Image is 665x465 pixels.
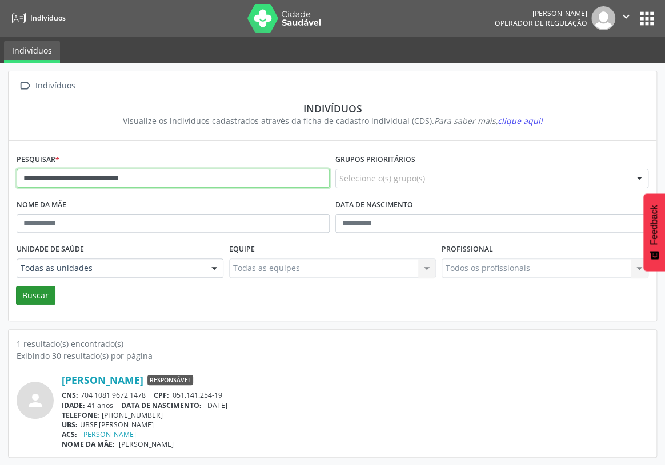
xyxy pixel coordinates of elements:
button: Buscar [16,286,55,305]
i:  [620,10,632,23]
span: IDADE: [62,401,85,410]
i:  [17,78,33,94]
span: ACS: [62,430,77,439]
div: [PHONE_NUMBER] [62,410,648,420]
a: [PERSON_NAME] [81,430,136,439]
span: Indivíduos [30,13,66,23]
span: Selecione o(s) grupo(s) [339,172,425,184]
label: Nome da mãe [17,196,66,214]
a: Indivíduos [8,9,66,27]
span: NOME DA MÃE: [62,439,115,449]
span: 051.141.254-19 [173,390,222,400]
div: [PERSON_NAME] [495,9,587,18]
span: Feedback [649,205,659,245]
div: 1 resultado(s) encontrado(s) [17,338,648,350]
div: Indivíduos [25,102,640,115]
label: Unidade de saúde [17,241,84,258]
span: [DATE] [205,401,227,410]
span: Operador de regulação [495,18,587,28]
div: 41 anos [62,401,648,410]
span: clique aqui! [498,115,543,126]
i: Para saber mais, [434,115,543,126]
a:  Indivíduos [17,78,77,94]
i: person [25,390,46,411]
span: Responsável [147,375,193,385]
a: Indivíduos [4,41,60,63]
a: [PERSON_NAME] [62,374,143,386]
label: Grupos prioritários [335,151,415,169]
div: Visualize os indivíduos cadastrados através da ficha de cadastro individual (CDS). [25,115,640,127]
span: UBS: [62,420,78,430]
button: apps [637,9,657,29]
button:  [615,6,637,30]
span: CPF: [154,390,169,400]
span: [PERSON_NAME] [119,439,174,449]
label: Equipe [229,241,255,258]
button: Feedback - Mostrar pesquisa [643,193,665,271]
label: Data de nascimento [335,196,413,214]
div: Indivíduos [33,78,77,94]
span: DATA DE NASCIMENTO: [121,401,202,410]
label: Profissional [442,241,493,258]
div: UBSF [PERSON_NAME] [62,420,648,430]
label: Pesquisar [17,151,59,169]
div: Exibindo 30 resultado(s) por página [17,350,648,362]
div: 704 1081 9672 1478 [62,390,648,400]
span: TELEFONE: [62,410,99,420]
span: Todas as unidades [21,262,200,274]
img: img [591,6,615,30]
span: CNS: [62,390,78,400]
